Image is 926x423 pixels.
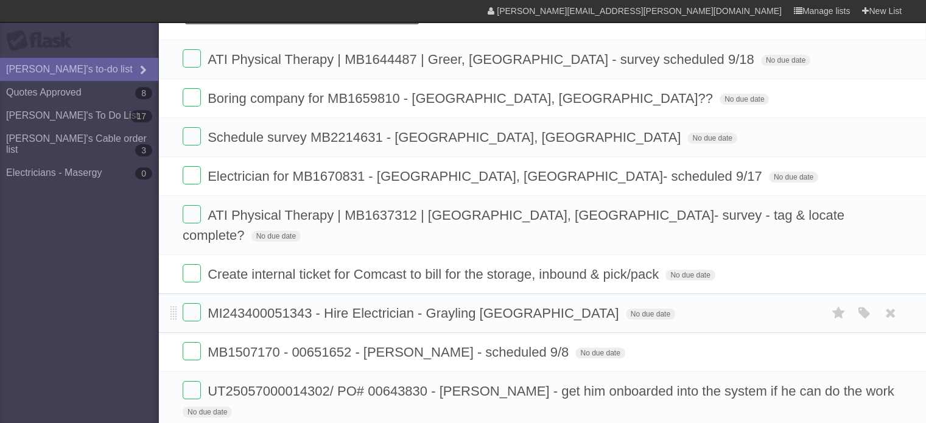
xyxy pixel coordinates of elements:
div: Flask [6,30,79,52]
span: No due date [769,172,818,183]
span: Create internal ticket for Comcast to bill for the storage, inbound & pick/pack [208,267,662,282]
span: No due date [183,407,232,418]
label: Done [183,342,201,360]
b: 0 [135,167,152,180]
span: No due date [687,133,737,144]
label: Done [183,127,201,145]
label: Done [183,166,201,184]
label: Star task [827,303,851,323]
span: Electrician for MB1670831 - [GEOGRAPHIC_DATA], [GEOGRAPHIC_DATA]- scheduled 9/17 [208,169,765,184]
span: ATI Physical Therapy | MB1644487 | Greer, [GEOGRAPHIC_DATA] - survey scheduled 9/18 [208,52,757,67]
span: UT25057000014302/ PO# 00643830 - [PERSON_NAME] - get him onboarded into the system if he can do t... [208,383,897,399]
label: Done [183,264,201,282]
b: 3 [135,144,152,156]
span: No due date [665,270,715,281]
span: Schedule survey MB2214631 - [GEOGRAPHIC_DATA], [GEOGRAPHIC_DATA] [208,130,684,145]
span: No due date [575,348,625,358]
label: Done [183,49,201,68]
span: No due date [761,55,810,66]
span: No due date [720,94,769,105]
span: MI243400051343 - Hire Electrician - Grayling [GEOGRAPHIC_DATA] [208,306,622,321]
span: MB1507170 - 00651652 - [PERSON_NAME] - scheduled 9/8 [208,344,572,360]
span: No due date [626,309,675,320]
span: Boring company for MB1659810 - [GEOGRAPHIC_DATA], [GEOGRAPHIC_DATA]?? [208,91,716,106]
label: Done [183,303,201,321]
span: No due date [251,231,301,242]
label: Done [183,381,201,399]
label: Done [183,88,201,107]
span: ATI Physical Therapy | MB1637312 | [GEOGRAPHIC_DATA], [GEOGRAPHIC_DATA]- survey - tag & locate co... [183,208,844,243]
b: 8 [135,87,152,99]
label: Done [183,205,201,223]
b: 17 [130,110,152,122]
